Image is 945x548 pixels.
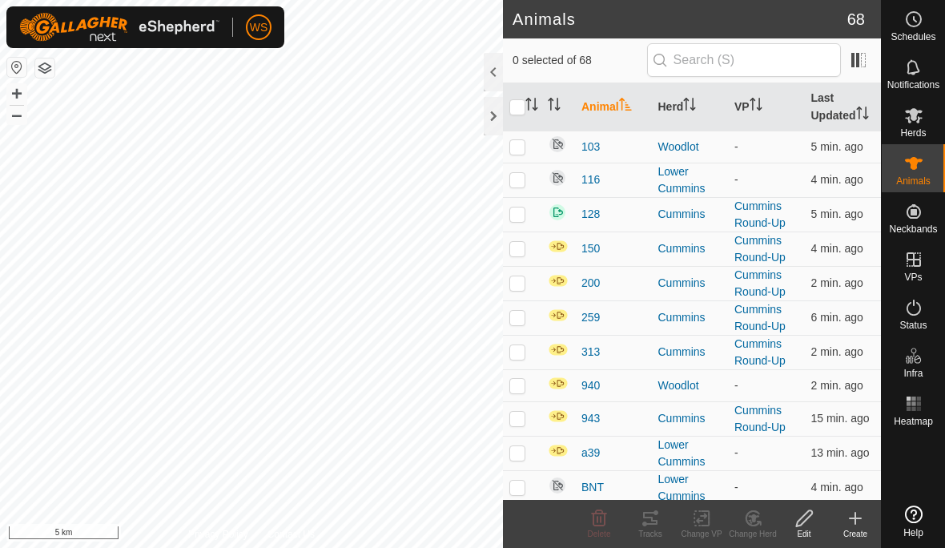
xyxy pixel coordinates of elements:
span: 0 selected of 68 [513,52,647,69]
span: Sep 22, 2025 at 8:52 PM [811,379,863,392]
span: Sep 22, 2025 at 8:50 PM [811,173,863,186]
span: WS [250,19,268,36]
span: Animals [896,176,931,186]
span: 313 [581,344,600,361]
a: Privacy Policy [188,527,248,542]
span: Sep 22, 2025 at 8:48 PM [811,311,863,324]
span: Sep 22, 2025 at 8:48 PM [811,208,863,220]
div: Cummins [658,344,722,361]
div: Cummins [658,275,722,292]
span: Sep 22, 2025 at 8:50 PM [811,242,863,255]
h2: Animals [513,10,847,29]
div: Woodlot [658,377,722,394]
img: returning off [548,168,567,187]
div: Cummins [658,309,722,326]
div: Woodlot [658,139,722,155]
img: In Progress [548,409,569,423]
p-sorticon: Activate to sort [619,100,632,113]
span: Neckbands [889,224,937,234]
span: 116 [581,171,600,188]
span: 259 [581,309,600,326]
app-display-virtual-paddock-transition: - [734,173,738,186]
div: Cummins [658,240,722,257]
span: 150 [581,240,600,257]
button: Reset Map [7,58,26,77]
a: Contact Us [267,527,315,542]
span: Herds [900,128,926,138]
div: Cummins [658,410,722,427]
a: Help [882,499,945,544]
a: Cummins Round-Up [734,337,786,367]
span: Schedules [891,32,935,42]
span: VPs [904,272,922,282]
span: Heatmap [894,417,933,426]
div: Change Herd [727,528,778,540]
span: Status [899,320,927,330]
button: – [7,105,26,124]
span: Sep 22, 2025 at 8:39 PM [811,412,870,425]
img: returning off [548,135,567,154]
span: BNT [581,479,604,496]
div: Lower Cummins [658,163,722,197]
span: Sep 22, 2025 at 8:41 PM [811,446,870,459]
a: Cummins Round-Up [734,303,786,332]
div: Change VP [676,528,727,540]
img: returning off [548,476,567,495]
span: Sep 22, 2025 at 8:52 PM [811,345,863,358]
p-sorticon: Activate to sort [750,100,762,113]
th: Herd [652,83,729,131]
span: 940 [581,377,600,394]
div: Cummins [658,206,722,223]
img: In Progress [548,240,569,253]
div: Lower Cummins [658,471,722,505]
span: Infra [903,369,923,378]
app-display-virtual-paddock-transition: - [734,481,738,494]
p-sorticon: Activate to sort [548,100,561,113]
div: Create [830,528,881,540]
p-sorticon: Activate to sort [856,109,869,122]
input: Search (S) [647,43,841,77]
a: Cummins Round-Up [734,268,786,298]
a: Cummins Round-Up [734,199,786,229]
span: a39 [581,445,600,461]
th: Animal [575,83,652,131]
p-sorticon: Activate to sort [525,100,538,113]
img: Gallagher Logo [19,13,219,42]
th: Last Updated [805,83,882,131]
span: 943 [581,410,600,427]
a: Cummins Round-Up [734,234,786,264]
app-display-virtual-paddock-transition: - [734,379,738,392]
img: In Progress [548,343,569,357]
span: 128 [581,206,600,223]
img: In Progress [548,274,569,288]
span: Notifications [887,80,939,90]
p-sorticon: Activate to sort [683,100,696,113]
span: 200 [581,275,600,292]
a: Cummins Round-Up [734,404,786,433]
button: Map Layers [35,58,54,78]
span: 68 [847,7,865,31]
span: Sep 22, 2025 at 8:49 PM [811,140,863,153]
app-display-virtual-paddock-transition: - [734,140,738,153]
button: + [7,84,26,103]
span: Help [903,528,923,538]
img: In Progress [548,308,569,322]
span: Delete [588,530,611,538]
app-display-virtual-paddock-transition: - [734,446,738,459]
div: Edit [778,528,830,540]
th: VP [728,83,805,131]
img: returning on [548,203,567,222]
div: Lower Cummins [658,437,722,470]
span: 103 [581,139,600,155]
span: Sep 22, 2025 at 8:49 PM [811,481,863,494]
img: In Progress [548,377,569,390]
span: Sep 22, 2025 at 8:51 PM [811,276,863,289]
img: In Progress [548,444,569,457]
div: Tracks [625,528,676,540]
